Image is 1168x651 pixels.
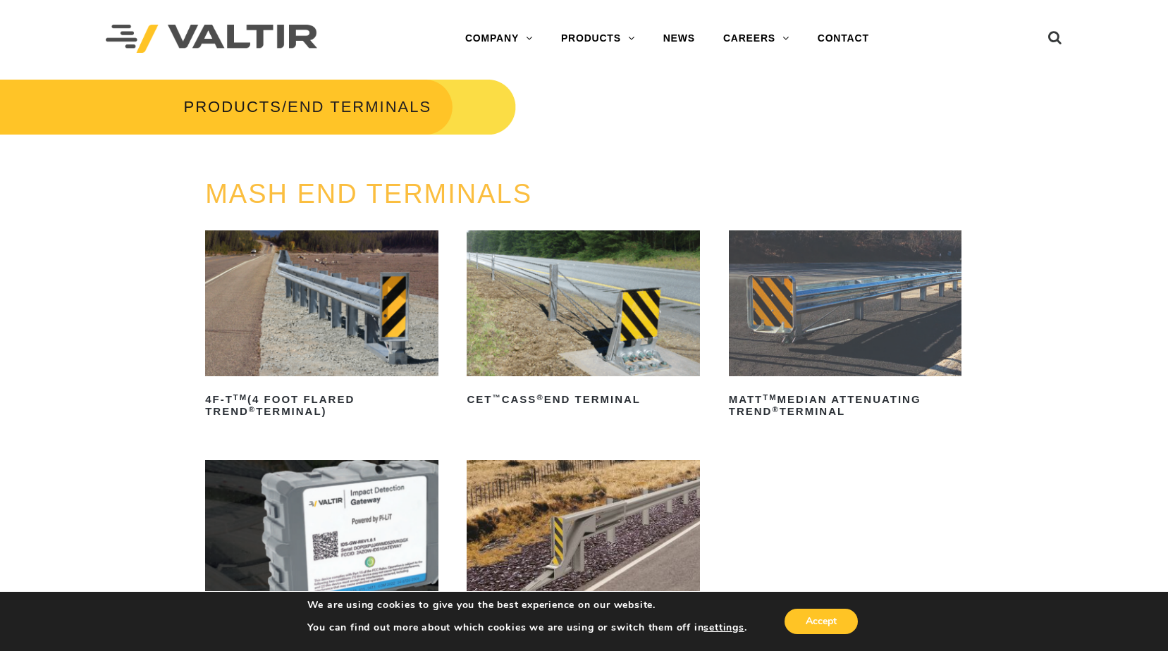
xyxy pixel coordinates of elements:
[709,25,804,53] a: CAREERS
[729,389,961,423] h2: MATT Median Attenuating TREND Terminal
[729,230,961,423] a: MATTTMMedian Attenuating TREND®Terminal
[649,25,709,53] a: NEWS
[288,98,431,116] span: END TERMINALS
[763,393,777,402] sup: TM
[205,179,532,209] a: MASH END TERMINALS
[804,25,883,53] a: CONTACT
[233,393,247,402] sup: TM
[467,389,699,411] h2: CET CASS End Terminal
[205,389,438,423] h2: 4F-T (4 Foot Flared TREND Terminal)
[547,25,649,53] a: PRODUCTS
[307,621,747,634] p: You can find out more about which cookies we are using or switch them off in .
[467,460,699,606] img: SoftStop System End Terminal
[307,599,747,612] p: We are using cookies to give you the best experience on our website.
[785,609,858,634] button: Accept
[205,230,438,423] a: 4F-TTM(4 Foot Flared TREND®Terminal)
[467,230,699,411] a: CET™CASS®End Terminal
[492,393,501,402] sup: ™
[536,393,543,402] sup: ®
[451,25,547,53] a: COMPANY
[703,621,744,634] button: settings
[106,25,317,54] img: Valtir
[249,405,256,414] sup: ®
[772,405,779,414] sup: ®
[183,98,281,116] a: PRODUCTS
[467,460,699,640] a: SoftStop®System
